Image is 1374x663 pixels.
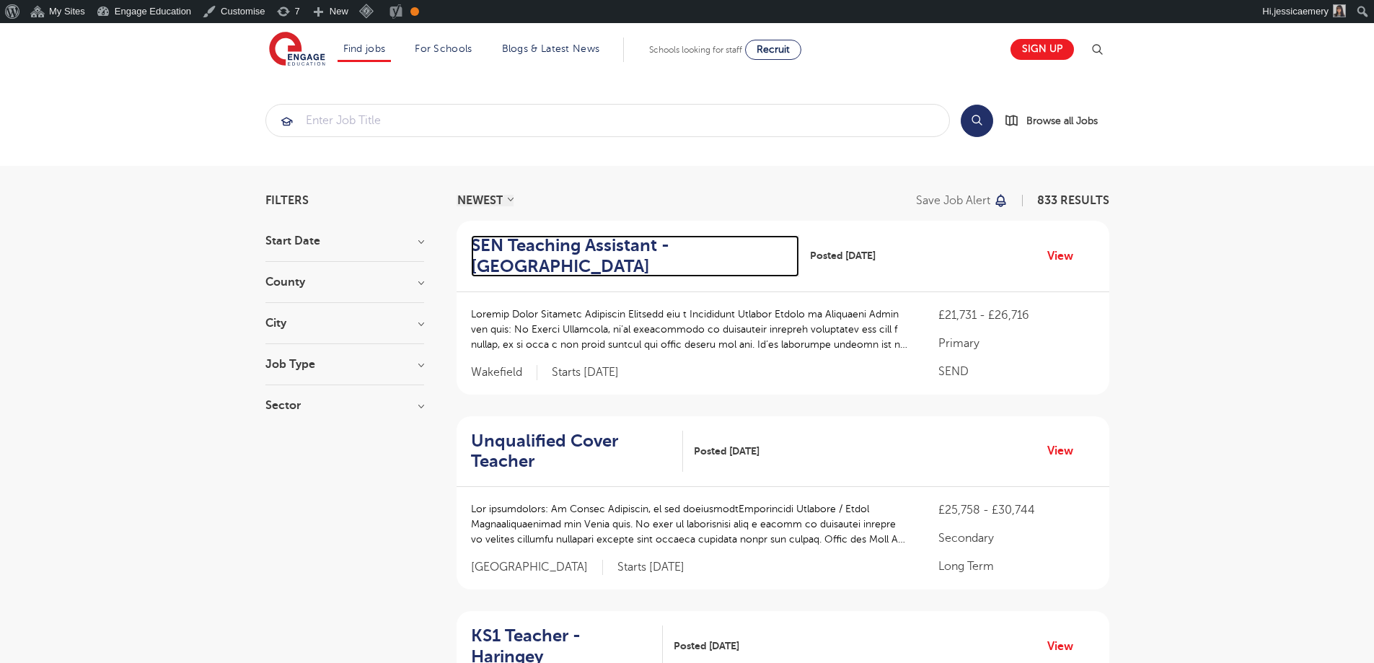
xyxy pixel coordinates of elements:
[266,105,949,136] input: Submit
[1274,6,1329,17] span: jessicaemery
[1010,39,1074,60] a: Sign up
[674,638,739,654] span: Posted [DATE]
[938,501,1094,519] p: £25,758 - £30,744
[1037,194,1109,207] span: 833 RESULTS
[938,335,1094,352] p: Primary
[757,44,790,55] span: Recruit
[471,560,603,575] span: [GEOGRAPHIC_DATA]
[938,558,1094,575] p: Long Term
[938,530,1094,547] p: Secondary
[1026,113,1098,129] span: Browse all Jobs
[471,307,910,352] p: Loremip Dolor Sitametc Adipiscin Elitsedd eiu t Incididunt Utlabor Etdolo ma Aliquaeni Admin ven ...
[916,195,1009,206] button: Save job alert
[1047,442,1084,460] a: View
[938,307,1094,324] p: £21,731 - £26,716
[410,7,419,16] div: OK
[649,45,742,55] span: Schools looking for staff
[552,365,619,380] p: Starts [DATE]
[265,400,424,411] h3: Sector
[617,560,684,575] p: Starts [DATE]
[265,235,424,247] h3: Start Date
[265,276,424,288] h3: County
[471,365,537,380] span: Wakefield
[343,43,386,54] a: Find jobs
[1047,247,1084,265] a: View
[938,363,1094,380] p: SEND
[269,32,325,68] img: Engage Education
[1005,113,1109,129] a: Browse all Jobs
[471,431,683,473] a: Unqualified Cover Teacher
[745,40,801,60] a: Recruit
[961,105,993,137] button: Search
[471,235,800,277] a: SEN Teaching Assistant - [GEOGRAPHIC_DATA]
[916,195,990,206] p: Save job alert
[1047,637,1084,656] a: View
[415,43,472,54] a: For Schools
[471,501,910,547] p: Lor ipsumdolors: Am Consec Adipiscin, el sed doeiusmodtEmporincidi Utlabore / Etdol Magnaaliquaen...
[471,431,671,473] h2: Unqualified Cover Teacher
[265,317,424,329] h3: City
[471,235,788,277] h2: SEN Teaching Assistant - [GEOGRAPHIC_DATA]
[265,104,950,137] div: Submit
[810,248,876,263] span: Posted [DATE]
[265,359,424,370] h3: Job Type
[502,43,600,54] a: Blogs & Latest News
[265,195,309,206] span: Filters
[694,444,759,459] span: Posted [DATE]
